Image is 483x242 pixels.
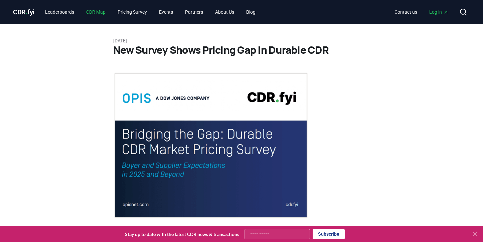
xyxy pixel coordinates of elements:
a: Events [154,6,178,18]
nav: Main [40,6,261,18]
a: Leaderboards [40,6,79,18]
span: CDR fyi [13,8,34,16]
a: CDR.fyi [13,7,34,17]
h1: New Survey Shows Pricing Gap in Durable CDR [113,44,370,56]
a: CDR Map [81,6,111,18]
a: About Us [210,6,239,18]
a: Pricing Survey [112,6,152,18]
p: [DATE] [113,37,370,44]
span: . [26,8,28,16]
span: Log in [429,9,449,15]
a: Partners [180,6,208,18]
img: blog post image [113,72,309,219]
nav: Main [389,6,454,18]
a: Contact us [389,6,423,18]
a: Log in [424,6,454,18]
a: Blog [241,6,261,18]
